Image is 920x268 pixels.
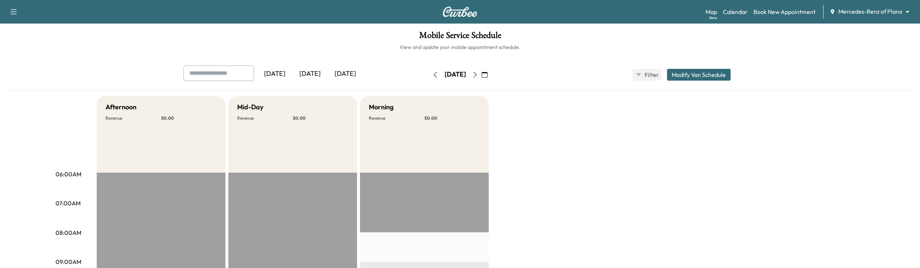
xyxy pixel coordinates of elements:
[753,7,816,16] a: Book New Appointment
[723,7,748,16] a: Calendar
[293,115,348,121] p: $ 0.00
[709,15,717,21] div: Beta
[56,199,81,208] p: 07:00AM
[161,115,217,121] p: $ 0.00
[667,69,731,81] button: Modify Van Schedule
[328,66,363,82] div: [DATE]
[292,66,328,82] div: [DATE]
[838,7,902,16] span: Mercedes-Benz of Plano
[7,43,913,51] h6: View and update your mobile appointment schedule.
[257,66,292,82] div: [DATE]
[645,70,658,79] span: Filter
[237,115,293,121] p: Revenue
[442,7,478,17] img: Curbee Logo
[56,257,81,266] p: 09:00AM
[106,115,161,121] p: Revenue
[56,170,81,179] p: 06:00AM
[369,102,393,112] h5: Morning
[445,70,466,79] div: [DATE]
[106,102,136,112] h5: Afternoon
[237,102,263,112] h5: Mid-Day
[632,69,661,81] button: Filter
[7,31,913,43] h1: Mobile Service Schedule
[369,115,424,121] p: Revenue
[56,228,81,237] p: 08:00AM
[424,115,480,121] p: $ 0.00
[706,7,717,16] a: MapBeta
